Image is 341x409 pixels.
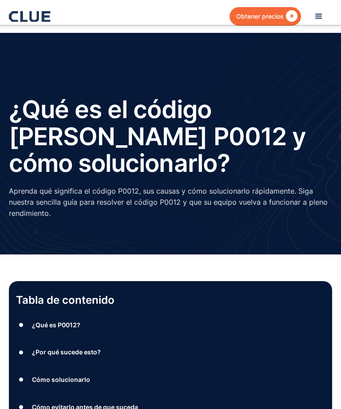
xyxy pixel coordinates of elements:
font: ¿Por qué sucede esto? [32,348,101,356]
font: Aprenda qué significa el código P0012, sus causas y cómo solucionarlo rápidamente. Siga nuestra s... [9,187,328,218]
font: ● [19,322,24,328]
a: ● ¿Qué es P0012? [16,318,325,332]
font: Tabla de contenido [16,294,115,306]
font: ● [19,349,24,356]
font: Cómo solucionarlo [32,376,90,383]
a: ● ¿Por qué sucede esto? [16,345,325,359]
font: ● [19,376,24,383]
a: ● Cómo solucionarlo [16,373,325,386]
font: ¿Qué es P0012? [32,321,80,329]
font: ¿Qué es el código [PERSON_NAME] P0012 y cómo solucionarlo? [9,95,306,178]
